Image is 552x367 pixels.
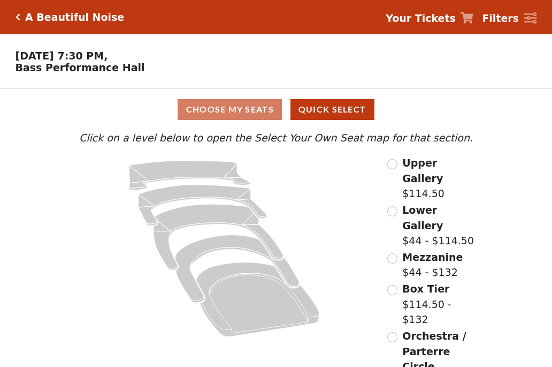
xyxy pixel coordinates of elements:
label: $114.50 [402,155,476,201]
label: $44 - $132 [402,250,463,280]
a: Click here to go back to filters [16,13,20,21]
span: Mezzanine [402,251,463,263]
a: Filters [482,11,536,26]
label: $44 - $114.50 [402,203,476,249]
path: Upper Gallery - Seats Available: 273 [129,161,251,190]
a: Your Tickets [386,11,473,26]
span: Box Tier [402,283,449,295]
path: Lower Gallery - Seats Available: 38 [139,185,267,226]
strong: Filters [482,12,519,24]
label: $114.50 - $132 [402,281,476,327]
h5: A Beautiful Noise [25,11,124,24]
span: Lower Gallery [402,204,443,231]
button: Quick Select [290,99,374,120]
span: Upper Gallery [402,157,443,184]
path: Orchestra / Parterre Circle - Seats Available: 14 [196,263,320,337]
p: Click on a level below to open the Select Your Own Seat map for that section. [76,130,476,146]
strong: Your Tickets [386,12,456,24]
